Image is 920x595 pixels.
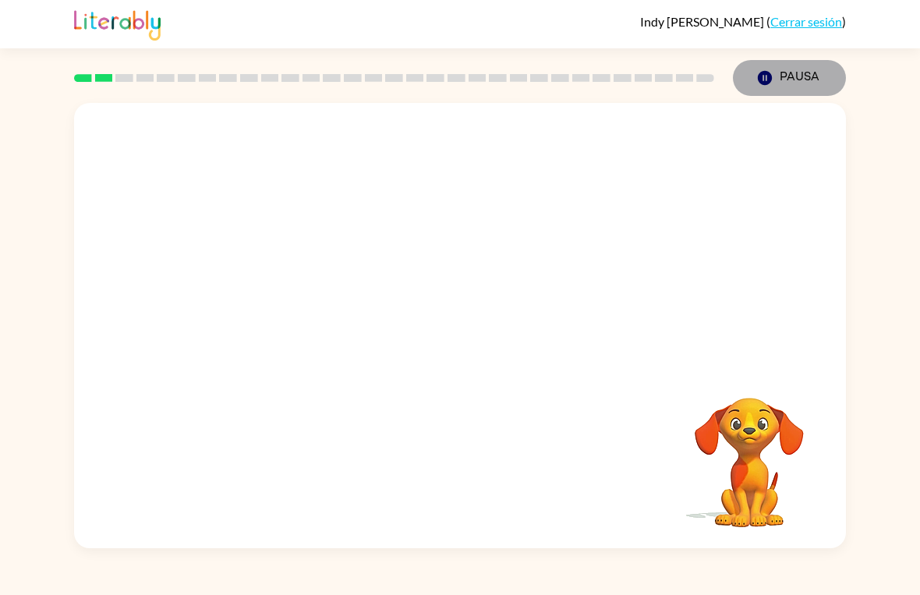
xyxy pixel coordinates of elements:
[640,14,846,29] div: ( )
[74,6,161,41] img: Literably
[640,14,766,29] span: Indy [PERSON_NAME]
[770,14,842,29] a: Cerrar sesión
[671,374,827,529] video: Tu navegador debe admitir la reproducción de archivos .mp4 para usar Literably. Intenta usar otro...
[733,60,846,96] button: Pausa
